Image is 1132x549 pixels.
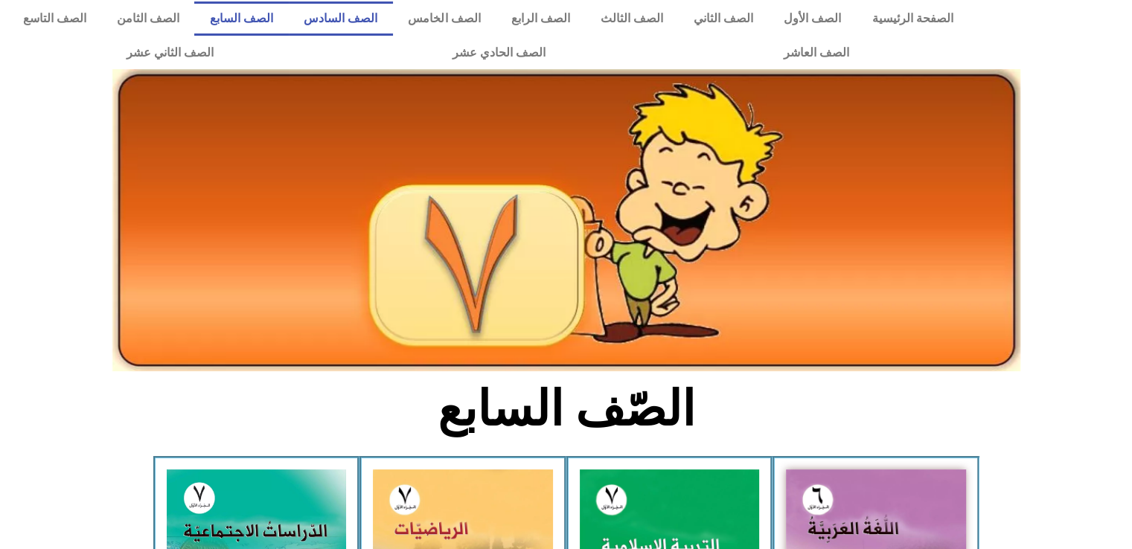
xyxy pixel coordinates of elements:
[769,1,857,36] a: الصف الأول
[289,1,393,36] a: الصف السادس
[7,36,333,70] a: الصف الثاني عشر
[678,1,768,36] a: الصف الثاني
[857,1,968,36] a: الصفحة الرئيسية
[320,380,812,438] h2: الصّف السابع
[101,1,194,36] a: الصف الثامن
[194,1,288,36] a: الصف السابع
[7,1,101,36] a: الصف التاسع
[333,36,664,70] a: الصف الحادي عشر
[665,36,968,70] a: الصف العاشر
[585,1,678,36] a: الصف الثالث
[393,1,496,36] a: الصف الخامس
[496,1,585,36] a: الصف الرابع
